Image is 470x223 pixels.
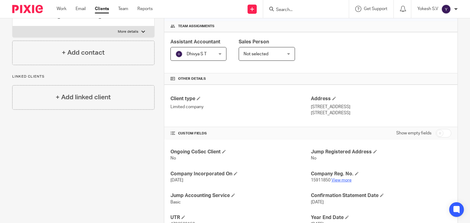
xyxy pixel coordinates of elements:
[170,149,311,155] h4: Ongoing CoSec Client
[170,214,311,221] h4: UTR
[137,6,153,12] a: Reports
[311,171,451,177] h4: Company Reg. No.
[396,130,431,136] label: Show empty fields
[178,76,206,81] span: Other details
[170,171,311,177] h4: Company Incorporated On
[417,6,438,12] p: Yokesh S.V
[57,6,66,12] a: Work
[170,200,181,204] span: Basic
[170,96,311,102] h4: Client type
[311,149,451,155] h4: Jump Registered Address
[311,104,451,110] p: [STREET_ADDRESS]
[244,52,268,56] span: Not selected
[170,178,183,182] span: [DATE]
[311,96,451,102] h4: Address
[175,50,183,58] img: svg%3E
[311,214,451,221] h4: Year End Date
[170,192,311,199] h4: Jump Accounting Service
[311,110,451,116] p: [STREET_ADDRESS]
[12,74,155,79] p: Linked clients
[311,200,324,204] span: [DATE]
[170,39,220,44] span: Assistant Accountant
[187,52,207,56] span: Dhivya S T
[311,178,330,182] span: 15911850
[118,29,138,34] p: More details
[331,178,352,182] a: View more
[364,7,387,11] span: Get Support
[118,6,128,12] a: Team
[239,39,269,44] span: Sales Person
[170,104,311,110] p: Limited company
[178,24,214,29] span: Team assignments
[76,6,86,12] a: Email
[12,5,43,13] img: Pixie
[56,93,111,102] h4: + Add linked client
[441,4,451,14] img: svg%3E
[170,156,176,160] span: No
[95,6,109,12] a: Clients
[170,131,311,136] h4: CUSTOM FIELDS
[275,7,330,13] input: Search
[311,192,451,199] h4: Confirmation Statement Date
[311,156,316,160] span: No
[62,48,105,57] h4: + Add contact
